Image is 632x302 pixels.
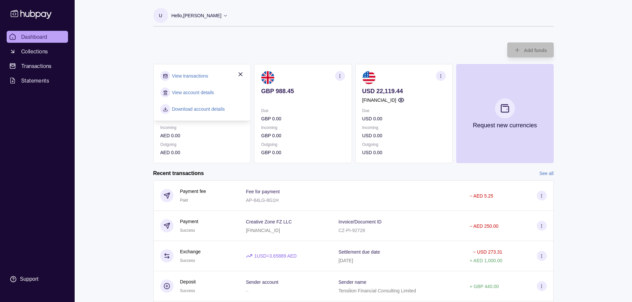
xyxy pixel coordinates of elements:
[338,279,366,285] p: Sender name
[473,249,502,255] p: − USD 273.31
[362,71,375,84] img: us
[21,62,52,70] span: Transactions
[246,198,279,203] p: AP-84LG-8G1H
[470,258,502,263] p: + AED 1,000.00
[473,122,537,129] p: Request new currencies
[261,107,345,114] p: Due
[180,218,198,225] p: Payment
[180,288,195,293] span: Success
[160,124,244,131] p: Incoming
[180,228,195,233] span: Success
[7,272,68,286] a: Support
[21,33,47,41] span: Dashboard
[172,105,225,113] a: Download account details
[261,124,345,131] p: Incoming
[7,75,68,87] a: Statements
[470,193,493,199] p: − AED 5.25
[338,249,380,255] p: Settlement due date
[362,107,446,114] p: Due
[261,71,274,84] img: gb
[172,72,208,80] a: View transactions
[507,42,553,57] button: Add funds
[338,228,365,233] p: CZ-PI-92728
[362,88,446,95] p: USD 22,119.44
[160,132,244,139] p: AED 0.00
[362,124,446,131] p: Incoming
[338,219,382,224] p: Invoice/Document ID
[7,45,68,57] a: Collections
[246,288,248,293] p: –
[524,48,547,53] span: Add funds
[159,12,162,19] p: U
[456,64,553,163] button: Request new currencies
[21,77,49,85] span: Statements
[254,252,297,260] p: 1 USD = 3.65889 AED
[7,31,68,43] a: Dashboard
[160,149,244,156] p: AED 0.00
[362,149,446,156] p: USD 0.00
[261,132,345,139] p: GBP 0.00
[153,170,204,177] h2: Recent transactions
[172,89,214,96] a: View account details
[261,115,345,122] p: GBP 0.00
[539,170,554,177] a: See all
[172,12,222,19] p: Hello, [PERSON_NAME]
[20,275,38,283] div: Support
[21,47,48,55] span: Collections
[261,149,345,156] p: GBP 0.00
[246,228,280,233] p: [FINANCIAL_ID]
[470,284,499,289] p: + GBP 440.00
[362,141,446,148] p: Outgoing
[362,96,396,104] p: [FINANCIAL_ID]
[362,115,446,122] p: USD 0.00
[180,248,201,255] p: Exchange
[7,60,68,72] a: Transactions
[470,223,499,229] p: − AED 250.00
[180,278,196,285] p: Deposit
[180,188,206,195] p: Payment fee
[160,141,244,148] p: Outgoing
[261,141,345,148] p: Outgoing
[338,288,416,293] p: Tensilion Financial Consulting Limited
[338,258,353,263] p: [DATE]
[246,189,280,194] p: Fee for payment
[261,88,345,95] p: GBP 988.45
[246,279,278,285] p: Sender account
[180,258,195,263] span: Success
[362,132,446,139] p: USD 0.00
[246,219,292,224] p: Creative Zone FZ LLC
[180,198,188,203] span: Paid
